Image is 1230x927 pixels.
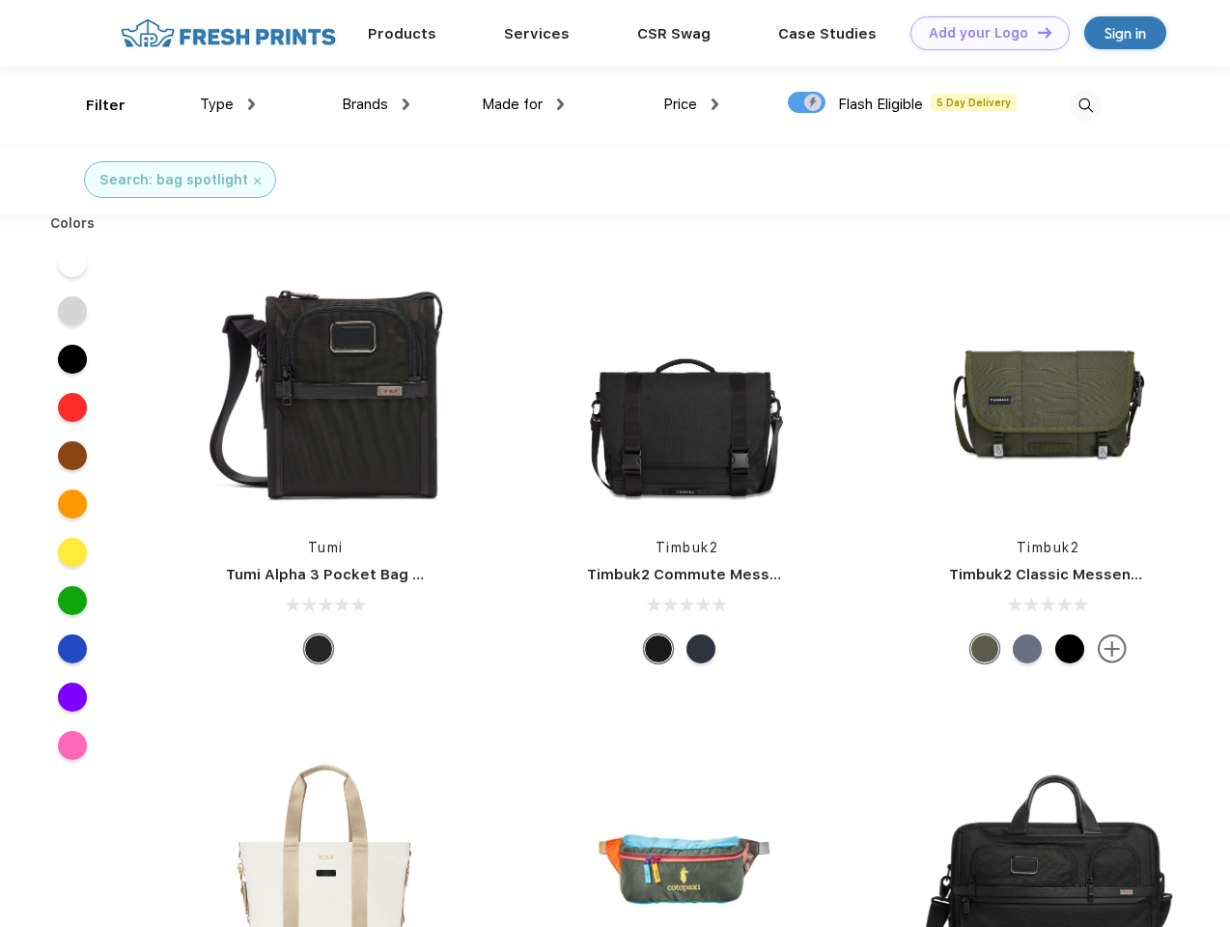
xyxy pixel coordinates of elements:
[1098,634,1127,663] img: more.svg
[587,566,846,583] a: Timbuk2 Commute Messenger Bag
[686,634,715,663] div: Eco Nautical
[86,95,126,117] div: Filter
[1013,634,1042,663] div: Eco Lightbeam
[838,96,923,113] span: Flash Eligible
[920,262,1177,519] img: func=resize&h=266
[36,213,110,234] div: Colors
[1055,634,1084,663] div: Eco Black
[656,540,719,555] a: Timbuk2
[931,94,1017,111] span: 5 Day Delivery
[1104,22,1146,44] div: Sign in
[482,96,543,113] span: Made for
[304,634,333,663] div: Black
[368,25,436,42] a: Products
[949,566,1188,583] a: Timbuk2 Classic Messenger Bag
[403,98,409,110] img: dropdown.png
[1070,90,1102,122] img: desktop_search.svg
[115,16,342,50] img: fo%20logo%202.webp
[226,566,452,583] a: Tumi Alpha 3 Pocket Bag Small
[1038,27,1051,38] img: DT
[342,96,388,113] span: Brands
[557,98,564,110] img: dropdown.png
[929,25,1028,42] div: Add your Logo
[200,96,234,113] span: Type
[248,98,255,110] img: dropdown.png
[644,634,673,663] div: Eco Black
[558,262,815,519] img: func=resize&h=266
[99,170,248,190] div: Search: bag spotlight
[308,540,344,555] a: Tumi
[663,96,697,113] span: Price
[712,98,718,110] img: dropdown.png
[1017,540,1080,555] a: Timbuk2
[970,634,999,663] div: Eco Army
[254,178,261,184] img: filter_cancel.svg
[1084,16,1166,49] a: Sign in
[197,262,454,519] img: func=resize&h=266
